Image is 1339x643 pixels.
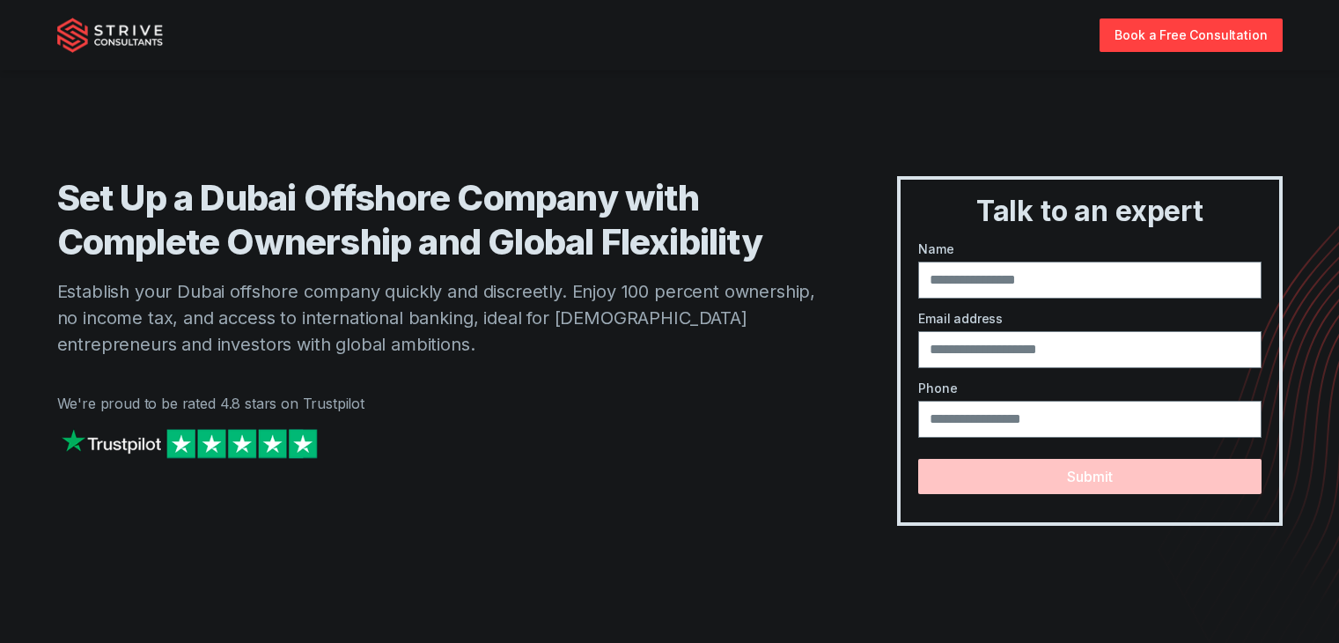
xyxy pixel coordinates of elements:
p: We're proud to be rated 4.8 stars on Trustpilot [57,393,828,414]
a: Book a Free Consultation [1100,18,1282,51]
h3: Talk to an expert [908,194,1271,229]
label: Phone [918,379,1261,397]
button: Submit [918,459,1261,494]
label: Email address [918,309,1261,328]
h1: Set Up a Dubai Offshore Company with Complete Ownership and Global Flexibility [57,176,828,264]
img: Strive Consultants [57,18,163,53]
p: Establish your Dubai offshore company quickly and discreetly. Enjoy 100 percent ownership, no inc... [57,278,828,358]
label: Name [918,240,1261,258]
img: Strive on Trustpilot [57,425,321,462]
